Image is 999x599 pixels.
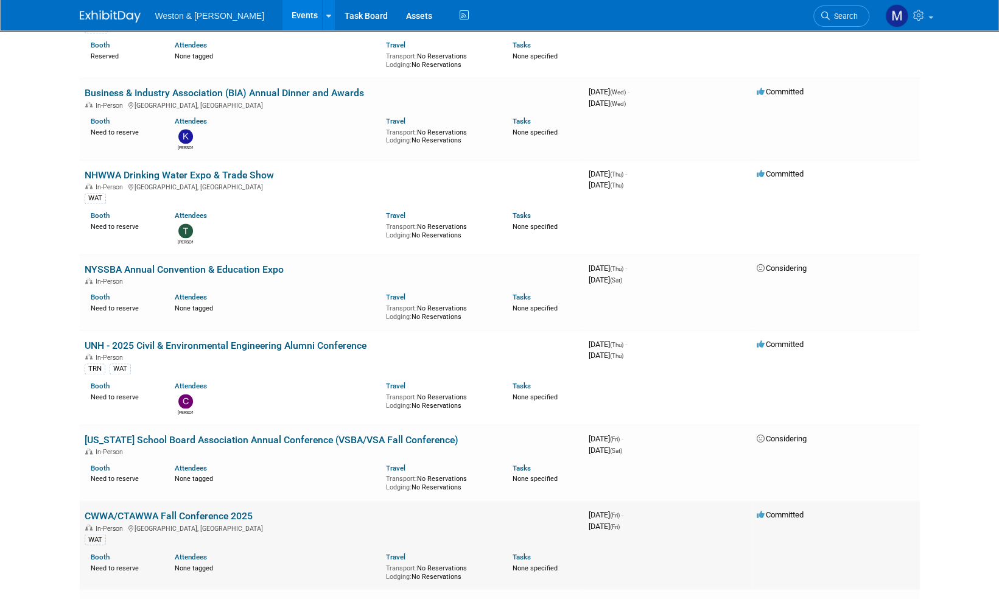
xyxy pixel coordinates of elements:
[757,264,807,273] span: Considering
[85,448,93,454] img: In-Person Event
[610,512,620,519] span: (Fri)
[91,41,110,49] a: Booth
[175,293,207,301] a: Attendees
[610,100,626,107] span: (Wed)
[622,434,623,443] span: -
[610,523,620,530] span: (Fri)
[96,354,127,362] span: In-Person
[91,293,110,301] a: Booth
[757,340,804,349] span: Committed
[178,238,193,245] div: Tom Hydro
[589,340,627,349] span: [DATE]
[513,117,531,125] a: Tasks
[386,393,417,401] span: Transport:
[386,52,417,60] span: Transport:
[85,87,364,99] a: Business & Industry Association (BIA) Annual Dinner and Awards
[386,304,417,312] span: Transport:
[386,220,494,239] div: No Reservations No Reservations
[610,436,620,443] span: (Fri)
[589,446,622,455] span: [DATE]
[175,472,377,483] div: None tagged
[96,278,127,285] span: In-Person
[610,171,623,178] span: (Thu)
[178,129,193,144] img: Karen Prescott
[589,521,620,530] span: [DATE]
[96,102,127,110] span: In-Person
[178,223,193,238] img: Tom Hydro
[513,464,531,472] a: Tasks
[85,169,274,181] a: NHWWA Drinking Water Expo & Trade Show
[85,524,93,530] img: In-Person Event
[589,275,622,284] span: [DATE]
[386,223,417,231] span: Transport:
[386,402,412,410] span: Lodging:
[610,277,622,284] span: (Sat)
[175,464,207,472] a: Attendees
[386,472,494,491] div: No Reservations No Reservations
[91,472,157,483] div: Need to reserve
[85,354,93,360] img: In-Person Event
[175,561,377,572] div: None tagged
[589,180,623,189] span: [DATE]
[85,510,253,522] a: CWWA/CTAWWA Fall Conference 2025
[513,41,531,49] a: Tasks
[386,483,412,491] span: Lodging:
[589,264,627,273] span: [DATE]
[175,552,207,561] a: Attendees
[513,382,531,390] a: Tasks
[386,117,405,125] a: Travel
[85,183,93,189] img: In-Person Event
[757,510,804,519] span: Committed
[175,302,377,313] div: None tagged
[513,223,558,231] span: None specified
[85,264,284,275] a: NYSSBA Annual Convention & Education Expo
[155,11,264,21] span: Weston & [PERSON_NAME]
[513,211,531,220] a: Tasks
[386,61,412,69] span: Lodging:
[386,126,494,145] div: No Reservations No Reservations
[386,391,494,410] div: No Reservations No Reservations
[625,264,627,273] span: -
[96,448,127,456] span: In-Person
[386,231,412,239] span: Lodging:
[85,363,105,374] div: TRN
[85,102,93,108] img: In-Person Event
[513,52,558,60] span: None specified
[813,5,869,27] a: Search
[513,552,531,561] a: Tasks
[175,41,207,49] a: Attendees
[91,211,110,220] a: Booth
[91,126,157,137] div: Need to reserve
[386,552,405,561] a: Travel
[91,50,157,61] div: Reserved
[628,87,629,96] span: -
[513,393,558,401] span: None specified
[625,340,627,349] span: -
[386,561,494,580] div: No Reservations No Reservations
[85,100,579,110] div: [GEOGRAPHIC_DATA], [GEOGRAPHIC_DATA]
[386,564,417,572] span: Transport:
[386,475,417,483] span: Transport:
[513,128,558,136] span: None specified
[110,363,131,374] div: WAT
[386,382,405,390] a: Travel
[91,561,157,572] div: Need to reserve
[85,434,458,446] a: [US_STATE] School Board Association Annual Conference (VSBA/VSA Fall Conference)
[757,87,804,96] span: Committed
[85,181,579,191] div: [GEOGRAPHIC_DATA], [GEOGRAPHIC_DATA]
[96,183,127,191] span: In-Person
[610,89,626,96] span: (Wed)
[91,117,110,125] a: Booth
[610,342,623,348] span: (Thu)
[589,434,623,443] span: [DATE]
[757,169,804,178] span: Committed
[178,144,193,151] div: Karen Prescott
[386,313,412,321] span: Lodging:
[386,293,405,301] a: Travel
[589,99,626,108] span: [DATE]
[96,524,127,532] span: In-Person
[589,510,623,519] span: [DATE]
[85,534,106,545] div: WAT
[610,447,622,454] span: (Sat)
[610,265,623,272] span: (Thu)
